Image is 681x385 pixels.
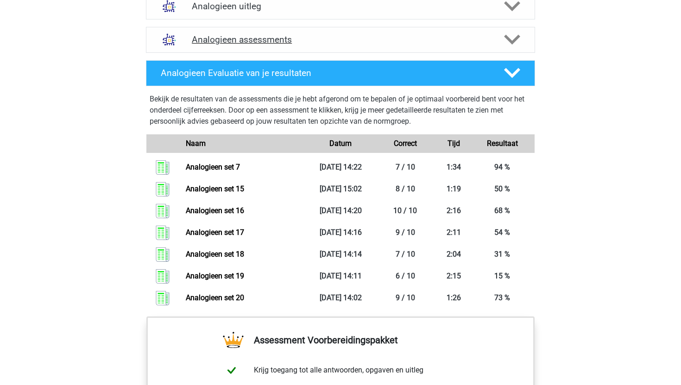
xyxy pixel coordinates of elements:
div: Resultaat [470,138,535,149]
a: Analogieen set 16 [186,206,244,215]
a: Analogieen set 7 [186,163,240,171]
a: assessments Analogieen assessments [142,27,539,53]
a: Analogieen set 17 [186,228,244,237]
h4: Analogieen assessments [192,34,489,45]
div: Naam [179,138,308,149]
div: Datum [308,138,373,149]
div: Tijd [438,138,470,149]
a: Analogieen set 20 [186,293,244,302]
h4: Analogieen uitleg [192,1,489,12]
a: Analogieen set 15 [186,184,244,193]
a: Analogieen set 18 [186,250,244,259]
a: Analogieen set 19 [186,271,244,280]
img: analogieen assessments [158,28,181,51]
p: Bekijk de resultaten van de assessments die je hebt afgerond om te bepalen of je optimaal voorber... [150,94,531,127]
a: Analogieen Evaluatie van je resultaten [142,60,539,86]
div: Correct [373,138,438,149]
h4: Analogieen Evaluatie van je resultaten [161,68,489,78]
